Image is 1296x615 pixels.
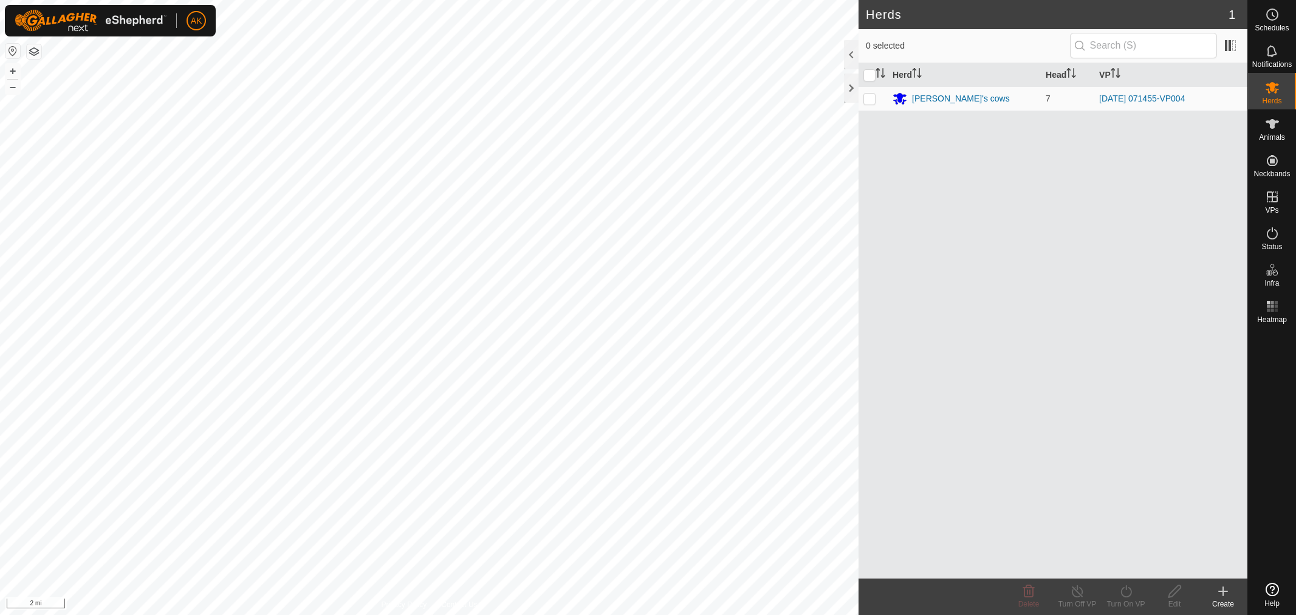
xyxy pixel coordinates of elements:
a: Privacy Policy [382,599,427,610]
span: 1 [1229,5,1235,24]
button: – [5,80,20,94]
span: 7 [1046,94,1051,103]
th: Herd [888,63,1041,87]
div: Create [1199,599,1247,610]
h2: Herds [866,7,1229,22]
span: 0 selected [866,40,1070,52]
th: VP [1094,63,1247,87]
input: Search (S) [1070,33,1217,58]
p-sorticon: Activate to sort [1066,70,1076,80]
a: [DATE] 071455-VP004 [1099,94,1185,103]
span: Heatmap [1257,316,1287,323]
p-sorticon: Activate to sort [1111,70,1120,80]
div: Turn On VP [1102,599,1150,610]
div: [PERSON_NAME]'s cows [912,92,1010,105]
span: Animals [1259,134,1285,141]
a: Contact Us [441,599,477,610]
span: VPs [1265,207,1278,214]
div: Edit [1150,599,1199,610]
th: Head [1041,63,1094,87]
p-sorticon: Activate to sort [876,70,885,80]
img: Gallagher Logo [15,10,166,32]
span: Delete [1018,600,1040,608]
span: Status [1261,243,1282,250]
p-sorticon: Activate to sort [912,70,922,80]
button: + [5,64,20,78]
span: Herds [1262,97,1281,105]
div: Turn Off VP [1053,599,1102,610]
a: Help [1248,578,1296,612]
span: Schedules [1255,24,1289,32]
button: Map Layers [27,44,41,59]
span: Neckbands [1253,170,1290,177]
span: Notifications [1252,61,1292,68]
span: Help [1264,600,1280,607]
span: Infra [1264,280,1279,287]
span: AK [191,15,202,27]
button: Reset Map [5,44,20,58]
